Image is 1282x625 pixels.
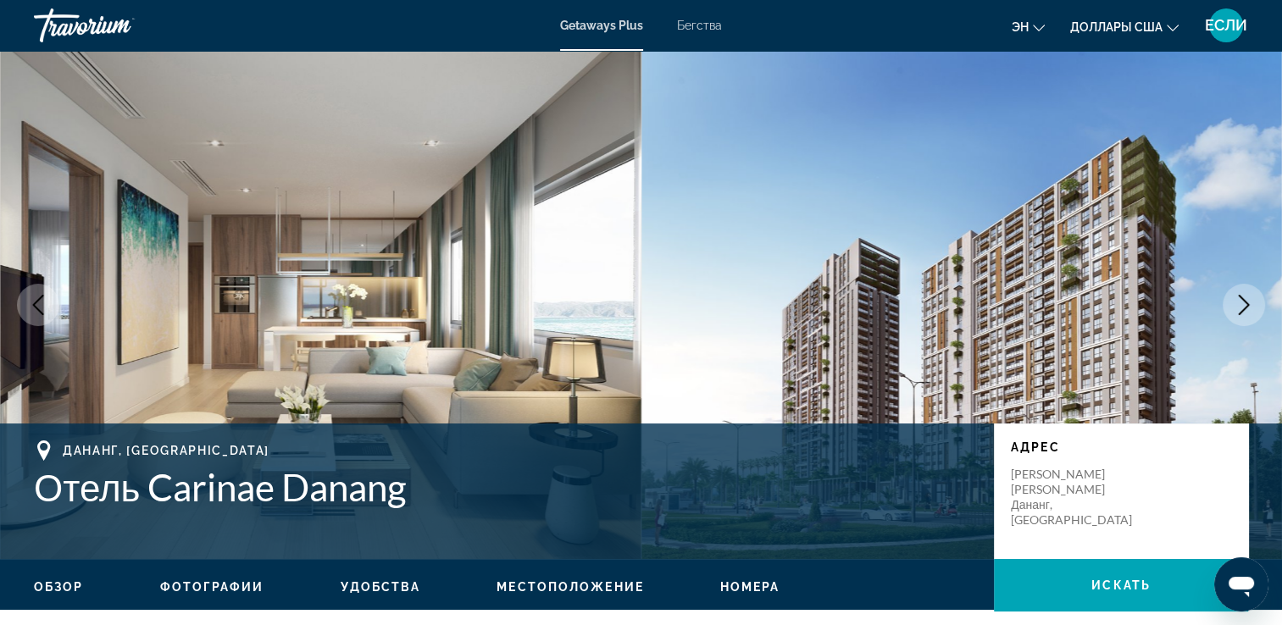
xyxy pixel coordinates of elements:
[160,580,264,594] span: Фотографии
[1091,578,1151,592] span: Искать
[34,3,203,47] a: Травориум
[497,580,643,594] span: Местоположение
[1011,467,1146,528] p: [PERSON_NAME] [PERSON_NAME] Дананг, [GEOGRAPHIC_DATA]
[1012,20,1029,34] span: эн
[560,19,643,32] a: Getaways Plus
[1011,440,1231,454] p: Адрес
[34,579,84,595] button: Обзор
[160,579,264,595] button: Фотографии
[720,580,780,594] span: Номера
[1223,284,1265,326] button: Следующее изображение
[63,444,269,457] span: Дананг, [GEOGRAPHIC_DATA]
[341,579,421,595] button: Удобства
[1214,557,1268,611] iframe: Кнопка запуска окна обмена сообщениями
[1070,14,1179,39] button: Изменить валюту
[34,580,84,594] span: Обзор
[34,465,977,509] h1: Отель Carinae Danang
[1012,14,1045,39] button: Изменение языка
[17,284,59,326] button: Предыдущее изображение
[1205,17,1247,34] span: ЕСЛИ
[677,19,722,32] a: Бегства
[497,579,643,595] button: Местоположение
[994,559,1248,611] button: Искать
[720,579,780,595] button: Номера
[341,580,421,594] span: Удобства
[1204,8,1248,43] button: Пользовательское меню
[1070,20,1163,34] span: Доллары США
